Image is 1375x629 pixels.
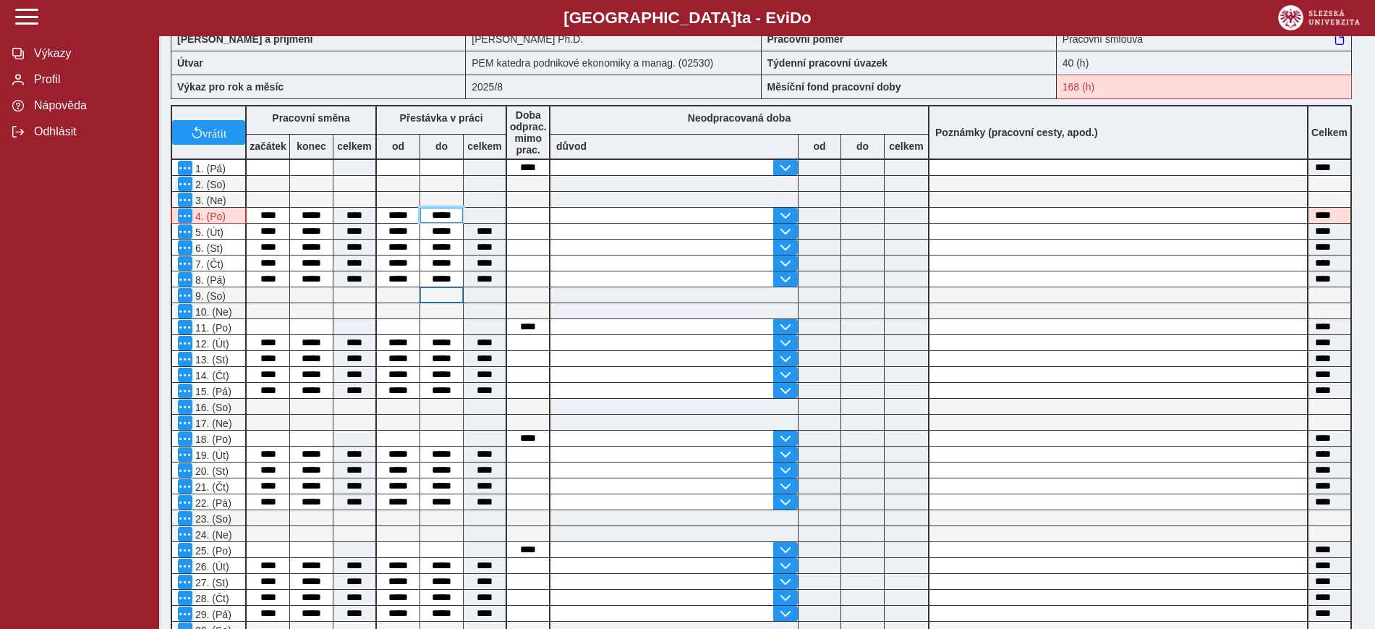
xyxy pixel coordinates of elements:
span: 2. (So) [192,179,226,190]
button: Menu [178,431,192,446]
b: od [799,140,840,152]
span: t [736,9,741,27]
span: 3. (Ne) [192,195,226,206]
span: 23. (So) [192,513,231,525]
span: 5. (Út) [192,227,224,238]
button: Menu [178,336,192,350]
span: Profil [30,73,147,86]
span: vrátit [203,127,227,138]
button: Menu [178,304,192,318]
button: Menu [178,447,192,462]
span: 15. (Pá) [192,386,231,397]
button: Menu [178,352,192,366]
button: Menu [178,320,192,334]
button: Menu [178,161,192,175]
span: 4. (Po) [192,211,226,222]
b: Pracovní směna [272,112,349,124]
div: Fond pracovní doby (168 h) a součet hodin (159 h) se neshodují! [1057,75,1352,99]
button: Menu [178,511,192,525]
b: do [420,140,463,152]
div: 40 (h) [1057,51,1352,75]
span: Odhlásit [30,125,147,138]
button: Menu [178,272,192,287]
span: Výkazy [30,47,147,60]
b: Neodpracovaná doba [688,112,791,124]
button: Menu [178,384,192,398]
span: 7. (Čt) [192,258,224,270]
span: 21. (Čt) [192,481,229,493]
b: Výkaz pro rok a měsíc [177,81,284,93]
div: Po 6 hodinách nepřetržité práce je nutná přestávka v práci - použijte možnost zadat '2. přestávku... [171,208,247,224]
button: Menu [178,368,192,382]
b: Celkem [1311,127,1348,138]
b: Pracovní poměr [767,33,844,45]
button: Menu [178,607,192,621]
span: Nápověda [30,99,147,112]
span: 6. (St) [192,242,223,254]
span: 26. (Út) [192,561,229,573]
span: o [801,9,812,27]
button: Menu [178,591,192,605]
b: celkem [464,140,506,152]
b: [GEOGRAPHIC_DATA] a - Evi [43,9,1332,28]
span: 27. (St) [192,577,229,588]
button: Menu [178,479,192,494]
span: 25. (Po) [192,545,231,557]
b: [PERSON_NAME] a příjmení [177,33,312,45]
button: Menu [178,495,192,510]
button: Menu [178,177,192,191]
button: Menu [178,463,192,478]
span: 13. (St) [192,354,229,366]
button: Menu [178,193,192,207]
b: začátek [247,140,289,152]
span: 17. (Ne) [192,418,232,429]
span: 12. (Út) [192,338,229,350]
span: 9. (So) [192,290,226,302]
span: D [790,9,801,27]
span: 18. (Po) [192,434,231,445]
span: 10. (Ne) [192,306,232,318]
span: 24. (Ne) [192,529,232,541]
button: Menu [178,559,192,573]
b: Přestávka v práci [399,112,482,124]
b: Poznámky (pracovní cesty, apod.) [929,127,1104,138]
button: vrátit [172,120,245,145]
div: 2025/8 [466,75,761,99]
b: konec [290,140,333,152]
span: 22. (Pá) [192,497,231,509]
button: Menu [178,288,192,303]
b: Měsíční fond pracovní doby [767,81,901,93]
button: Menu [178,543,192,557]
b: do [841,140,884,152]
img: logo_web_su.png [1278,5,1360,30]
div: [PERSON_NAME] Ph.D. [466,27,761,51]
div: Pracovní smlouva [1057,27,1352,51]
button: Menu [178,256,192,271]
b: od [377,140,420,152]
b: Doba odprac. mimo prac. [510,109,547,156]
span: 19. (Út) [192,449,229,461]
span: 8. (Pá) [192,274,226,286]
b: celkem [885,140,928,152]
b: důvod [556,140,587,152]
button: Menu [178,224,192,239]
button: Menu [178,400,192,414]
b: Týdenní pracovní úvazek [767,57,888,69]
button: Menu [178,575,192,589]
span: 16. (So) [192,402,231,413]
button: Menu [178,208,192,223]
span: 14. (Čt) [192,370,229,381]
span: 28. (Čt) [192,593,229,604]
div: PEM katedra podnikové ekonomiky a manag. (02530) [466,51,761,75]
span: 20. (St) [192,465,229,477]
button: Menu [178,415,192,430]
button: Menu [178,527,192,541]
button: Menu [178,240,192,255]
span: 11. (Po) [192,322,231,334]
span: 29. (Pá) [192,609,231,620]
b: Útvar [177,57,203,69]
span: 1. (Pá) [192,163,226,174]
b: celkem [333,140,375,152]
